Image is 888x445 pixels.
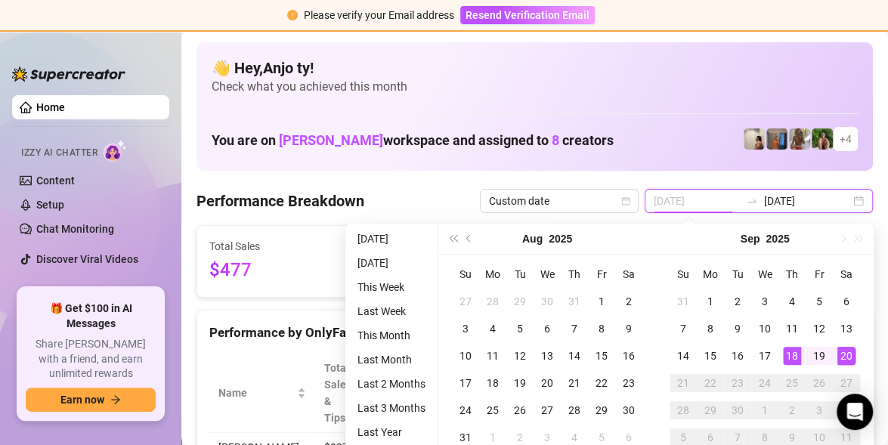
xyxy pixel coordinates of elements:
div: 11 [484,347,502,365]
div: 23 [729,374,747,392]
h4: Performance Breakdown [196,190,364,212]
td: 2025-08-21 [561,369,588,397]
span: $477 [209,256,344,285]
th: We [751,261,778,288]
div: 17 [456,374,475,392]
td: 2025-09-13 [833,315,860,342]
td: 2025-08-09 [615,315,642,342]
td: 2025-08-30 [615,397,642,424]
div: 3 [756,292,774,311]
td: 2025-08-11 [479,342,506,369]
div: 29 [701,401,719,419]
div: 12 [511,347,529,365]
span: Resend Verification Email [466,9,589,21]
div: 14 [565,347,583,365]
div: 29 [511,292,529,311]
div: 16 [620,347,638,365]
div: 28 [565,401,583,419]
div: 14 [674,347,692,365]
div: Please verify your Email address [304,7,454,23]
th: Sa [833,261,860,288]
td: 2025-07-30 [534,288,561,315]
td: 2025-08-13 [534,342,561,369]
img: AI Chatter [104,140,127,162]
th: Th [561,261,588,288]
li: Last 3 Months [351,399,432,417]
td: 2025-10-01 [751,397,778,424]
th: Mo [697,261,724,288]
td: 2025-08-04 [479,315,506,342]
span: + 4 [840,131,852,147]
th: Name [209,354,315,433]
td: 2025-07-27 [452,288,479,315]
td: 2025-08-25 [479,397,506,424]
div: 6 [837,292,856,311]
a: Discover Viral Videos [36,253,138,265]
div: 3 [810,401,828,419]
div: 7 [674,320,692,338]
div: 15 [701,347,719,365]
a: Chat Monitoring [36,223,114,235]
th: Fr [806,261,833,288]
div: 22 [701,374,719,392]
td: 2025-08-19 [506,369,534,397]
div: 19 [810,347,828,365]
td: 2025-09-18 [778,342,806,369]
div: 27 [538,401,556,419]
div: Open Intercom Messenger [837,394,873,430]
div: 2 [783,401,801,419]
div: 21 [565,374,583,392]
td: 2025-09-14 [670,342,697,369]
div: 2 [729,292,747,311]
div: 17 [756,347,774,365]
button: Choose a month [741,224,760,254]
td: 2025-08-27 [534,397,561,424]
div: 5 [810,292,828,311]
td: 2025-09-04 [778,288,806,315]
td: 2025-08-23 [615,369,642,397]
button: Choose a year [549,224,572,254]
td: 2025-07-29 [506,288,534,315]
div: 24 [756,374,774,392]
div: Performance by OnlyFans Creator [209,323,630,343]
div: 27 [456,292,475,311]
img: Nathaniel [789,128,810,150]
li: [DATE] [351,254,432,272]
span: Total Sales & Tips [324,360,354,426]
td: 2025-08-08 [588,315,615,342]
button: Previous month (PageUp) [461,224,478,254]
div: 25 [783,374,801,392]
td: 2025-08-01 [588,288,615,315]
span: 🎁 Get $100 in AI Messages [26,301,156,331]
div: 29 [593,401,611,419]
div: 13 [837,320,856,338]
td: 2025-10-02 [778,397,806,424]
td: 2025-08-16 [615,342,642,369]
th: Total Sales & Tips [315,354,375,433]
div: 26 [810,374,828,392]
div: 28 [484,292,502,311]
td: 2025-09-05 [806,288,833,315]
div: 30 [538,292,556,311]
div: 10 [756,320,774,338]
div: 4 [484,320,502,338]
div: 7 [565,320,583,338]
th: Su [452,261,479,288]
td: 2025-09-08 [697,315,724,342]
div: 5 [511,320,529,338]
a: Setup [36,199,64,211]
td: 2025-07-28 [479,288,506,315]
td: 2025-08-20 [534,369,561,397]
div: 30 [620,401,638,419]
li: [DATE] [351,230,432,248]
span: Share [PERSON_NAME] with a friend, and earn unlimited rewards [26,337,156,382]
button: Choose a year [766,224,789,254]
span: 8 [552,132,559,148]
div: 12 [810,320,828,338]
div: 13 [538,347,556,365]
div: 18 [783,347,801,365]
td: 2025-08-15 [588,342,615,369]
th: Fr [588,261,615,288]
td: 2025-10-03 [806,397,833,424]
a: Content [36,175,75,187]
